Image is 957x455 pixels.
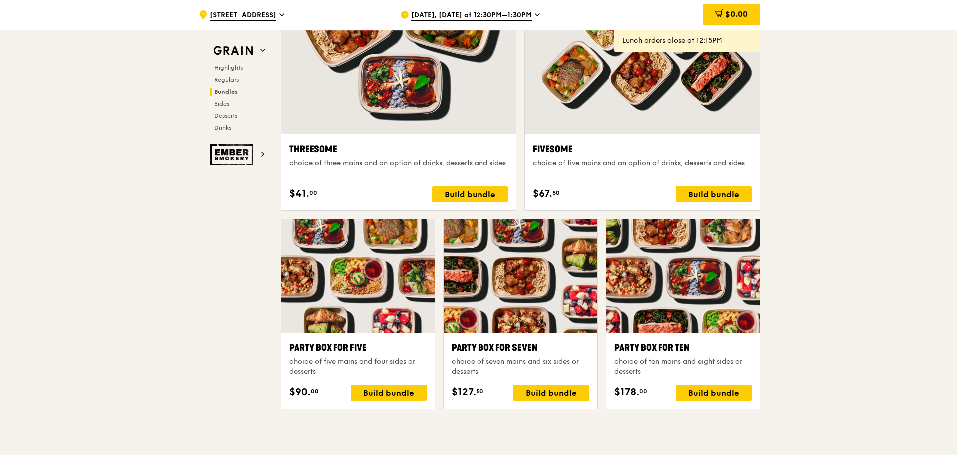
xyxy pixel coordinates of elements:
[214,76,239,83] span: Regulars
[309,189,317,197] span: 00
[452,385,476,400] span: $127.
[411,10,532,21] span: [DATE], [DATE] at 12:30PM–1:30PM
[622,36,752,46] div: Lunch orders close at 12:15PM
[289,341,427,355] div: Party Box for Five
[513,385,589,401] div: Build bundle
[452,357,589,377] div: choice of seven mains and six sides or desserts
[614,357,752,377] div: choice of ten mains and eight sides or desserts
[210,10,276,21] span: [STREET_ADDRESS]
[214,88,238,95] span: Bundles
[289,357,427,377] div: choice of five mains and four sides or desserts
[476,387,483,395] span: 50
[214,112,237,119] span: Desserts
[214,64,243,71] span: Highlights
[639,387,647,395] span: 00
[533,186,552,201] span: $67.
[311,387,319,395] span: 00
[452,341,589,355] div: Party Box for Seven
[289,186,309,201] span: $41.
[214,124,231,131] span: Drinks
[210,144,256,165] img: Ember Smokery web logo
[289,385,311,400] span: $90.
[289,142,508,156] div: Threesome
[533,158,752,168] div: choice of five mains and an option of drinks, desserts and sides
[533,142,752,156] div: Fivesome
[210,42,256,60] img: Grain web logo
[552,189,560,197] span: 50
[351,385,427,401] div: Build bundle
[676,186,752,202] div: Build bundle
[289,158,508,168] div: choice of three mains and an option of drinks, desserts and sides
[614,341,752,355] div: Party Box for Ten
[614,385,639,400] span: $178.
[432,186,508,202] div: Build bundle
[676,385,752,401] div: Build bundle
[725,9,748,19] span: $0.00
[214,100,229,107] span: Sides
